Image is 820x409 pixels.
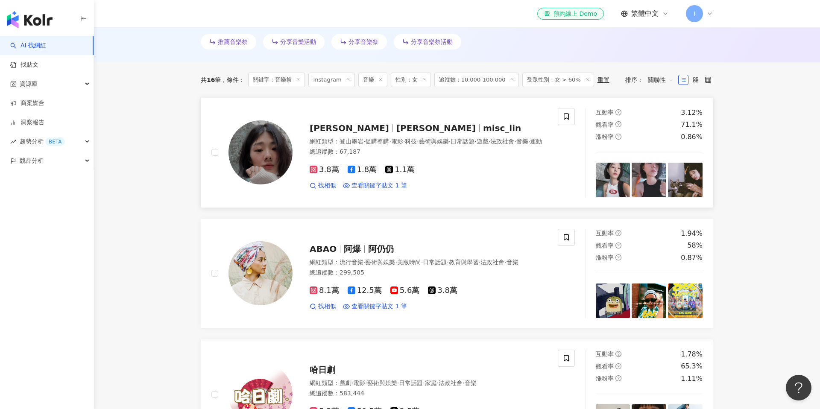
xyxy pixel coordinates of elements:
[353,380,365,386] span: 電影
[615,375,621,381] span: question-circle
[434,73,519,87] span: 追蹤數：10,000-100,000
[449,259,479,266] span: 教育與學習
[20,74,38,93] span: 資源庫
[228,120,293,184] img: KOL Avatar
[344,244,361,254] span: 阿爆
[681,362,703,371] div: 65.3%
[544,9,597,18] div: 預約線上 Demo
[596,242,614,249] span: 觀看率
[10,99,44,108] a: 商案媒合
[596,109,614,116] span: 互動率
[615,230,621,236] span: question-circle
[207,76,215,83] span: 16
[786,375,811,400] iframe: Help Scout Beacon - Open
[419,138,449,145] span: 藝術與娛樂
[389,138,391,145] span: ·
[530,138,542,145] span: 運動
[10,139,16,145] span: rise
[632,163,666,197] img: post-image
[363,138,365,145] span: ·
[343,302,407,311] a: 查看關鍵字貼文 1 筆
[396,123,476,133] span: [PERSON_NAME]
[310,244,337,254] span: ABAO
[615,134,621,140] span: question-circle
[437,380,439,386] span: ·
[447,259,448,266] span: ·
[439,380,463,386] span: 法政社會
[477,138,489,145] span: 遊戲
[310,123,389,133] span: [PERSON_NAME]
[615,109,621,115] span: question-circle
[310,389,548,398] div: 總追蹤數 ： 583,444
[310,137,548,146] div: 網紅類型 ：
[318,302,336,311] span: 找相似
[403,138,405,145] span: ·
[615,351,621,357] span: question-circle
[428,286,457,295] span: 3.8萬
[423,259,447,266] span: 日常話題
[390,286,420,295] span: 5.6萬
[351,302,407,311] span: 查看關鍵字貼文 1 筆
[465,380,477,386] span: 音樂
[648,73,674,87] span: 關聯性
[201,218,713,329] a: KOL AvatarABAO阿爆阿仍仍網紅類型：流行音樂·藝術與娛樂·美妝時尚·日常話題·教育與學習·法政社會·音樂總追蹤數：299,5058.1萬12.5萬5.6萬3.8萬找相似查看關鍵字貼文...
[596,375,614,382] span: 漲粉率
[528,138,530,145] span: ·
[405,138,417,145] span: 科技
[507,259,518,266] span: 音樂
[248,73,305,87] span: 關鍵字：音樂祭
[516,138,528,145] span: 音樂
[489,138,490,145] span: ·
[10,41,46,50] a: searchAI 找網紅
[348,165,377,174] span: 1.8萬
[20,132,65,151] span: 趨勢分析
[681,350,703,359] div: 1.78%
[201,97,713,208] a: KOL Avatar[PERSON_NAME][PERSON_NAME]misc_lin網紅類型：登山攀岩·促購導購·電影·科技·藝術與娛樂·日常話題·遊戲·法政社會·音樂·運動總追蹤數：67,...
[218,38,248,45] span: 推薦音樂祭
[358,73,387,87] span: 音樂
[391,73,431,87] span: 性別：女
[596,230,614,237] span: 互動率
[537,8,604,20] a: 預約線上 Demo
[310,365,335,375] span: 哈日劇
[310,181,336,190] a: 找相似
[668,283,703,318] img: post-image
[411,38,453,45] span: 分享音樂祭活動
[221,76,245,83] span: 條件 ：
[397,259,421,266] span: 美妝時尚
[668,163,703,197] img: post-image
[596,254,614,261] span: 漲粉率
[340,138,363,145] span: 登山攀岩
[681,374,703,383] div: 1.11%
[421,259,423,266] span: ·
[451,138,474,145] span: 日常話題
[310,258,548,267] div: 網紅類型 ：
[310,269,548,277] div: 總追蹤數 ： 299,505
[348,286,382,295] span: 12.5萬
[340,259,363,266] span: 流行音樂
[310,286,339,295] span: 8.1萬
[504,259,506,266] span: ·
[474,138,476,145] span: ·
[280,38,316,45] span: 分享音樂活動
[417,138,419,145] span: ·
[310,165,339,174] span: 3.8萬
[365,138,389,145] span: 促購導購
[10,61,38,69] a: 找貼文
[615,363,621,369] span: question-circle
[596,351,614,357] span: 互動率
[368,244,394,254] span: 阿仍仍
[479,259,480,266] span: ·
[340,380,351,386] span: 戲劇
[631,9,659,18] span: 繁體中文
[681,229,703,238] div: 1.94%
[365,380,367,386] span: ·
[20,151,44,170] span: 競品分析
[318,181,336,190] span: 找相似
[351,181,407,190] span: 查看關鍵字貼文 1 筆
[363,259,365,266] span: ·
[596,133,614,140] span: 漲粉率
[681,253,703,263] div: 0.87%
[395,259,397,266] span: ·
[490,138,514,145] span: 法政社會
